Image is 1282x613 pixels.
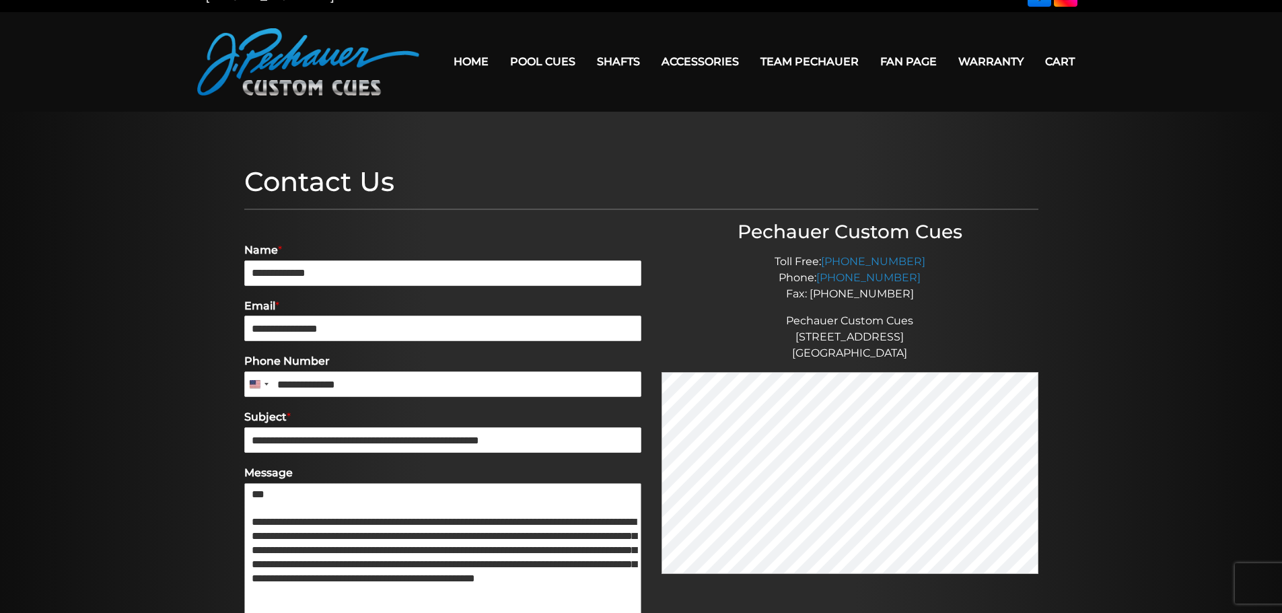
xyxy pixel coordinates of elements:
[662,254,1038,302] p: Toll Free: Phone: Fax: [PHONE_NUMBER]
[816,271,921,284] a: [PHONE_NUMBER]
[651,44,750,79] a: Accessories
[499,44,586,79] a: Pool Cues
[869,44,948,79] a: Fan Page
[244,355,641,369] label: Phone Number
[443,44,499,79] a: Home
[197,28,419,96] img: Pechauer Custom Cues
[662,221,1038,244] h3: Pechauer Custom Cues
[750,44,869,79] a: Team Pechauer
[244,166,1038,198] h1: Contact Us
[1034,44,1085,79] a: Cart
[244,410,641,425] label: Subject
[244,244,641,258] label: Name
[821,255,925,268] a: [PHONE_NUMBER]
[662,313,1038,361] p: Pechauer Custom Cues [STREET_ADDRESS] [GEOGRAPHIC_DATA]
[244,371,273,397] button: Selected country
[244,466,641,480] label: Message
[244,299,641,314] label: Email
[948,44,1034,79] a: Warranty
[586,44,651,79] a: Shafts
[244,371,641,397] input: Phone Number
